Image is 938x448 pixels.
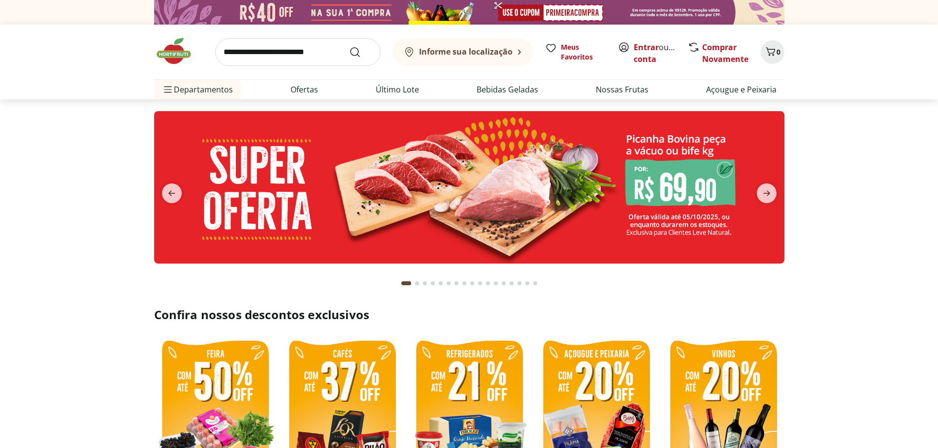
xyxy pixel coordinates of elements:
button: Informe sua localização [392,38,533,66]
span: 0 [776,47,780,57]
a: Ofertas [291,84,318,95]
button: Go to page 8 from fs-carousel [460,271,468,295]
h2: Confira nossos descontos exclusivos [154,307,784,323]
button: Go to page 16 from fs-carousel [523,271,531,295]
button: Go to page 14 from fs-carousel [508,271,516,295]
a: Meus Favoritos [545,42,606,62]
button: Go to page 11 from fs-carousel [484,271,492,295]
a: Nossas Frutas [596,84,648,95]
button: Go to page 4 from fs-carousel [429,271,437,295]
b: Informe sua localização [419,46,513,57]
a: Entrar [634,42,659,53]
button: Go to page 10 from fs-carousel [476,271,484,295]
button: Go to page 7 from fs-carousel [453,271,460,295]
a: Bebidas Geladas [477,84,538,95]
img: Hortifruti [154,36,203,66]
button: Go to page 6 from fs-carousel [445,271,453,295]
button: Submit Search [349,46,373,58]
button: Go to page 5 from fs-carousel [437,271,445,295]
a: Criar conta [634,42,688,64]
button: Menu [162,78,174,101]
input: search [215,38,381,66]
a: Comprar Novamente [702,42,748,64]
a: Açougue e Peixaria [706,84,776,95]
button: Go to page 9 from fs-carousel [468,271,476,295]
a: Último Lote [376,84,419,95]
button: Go to page 13 from fs-carousel [500,271,508,295]
button: next [749,183,784,203]
button: Go to page 3 from fs-carousel [421,271,429,295]
button: Go to page 12 from fs-carousel [492,271,500,295]
span: Departamentos [162,78,233,101]
button: Carrinho [761,40,784,64]
span: Meus Favoritos [561,42,606,62]
button: Go to page 2 from fs-carousel [413,271,421,295]
img: super oferta [154,111,784,264]
button: previous [154,183,190,203]
span: ou [634,41,678,65]
button: Go to page 17 from fs-carousel [531,271,539,295]
button: Go to page 15 from fs-carousel [516,271,523,295]
button: Current page from fs-carousel [399,271,413,295]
